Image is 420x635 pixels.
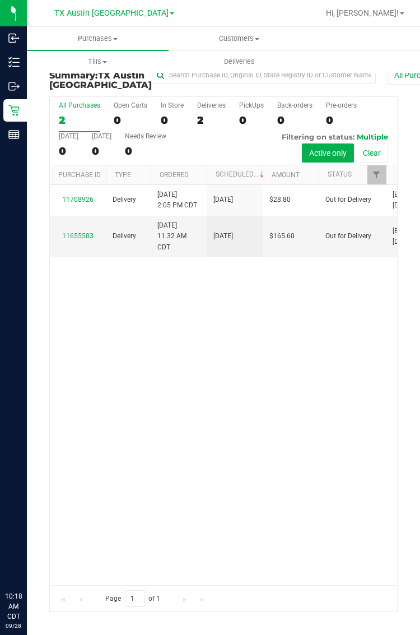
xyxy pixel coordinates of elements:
[239,101,264,109] div: PickUps
[216,170,267,178] a: Scheduled
[269,231,295,242] span: $165.60
[239,114,264,127] div: 0
[282,132,354,141] span: Filtering on status:
[8,57,20,68] inline-svg: Inventory
[59,114,100,127] div: 2
[96,590,170,608] span: Page of 1
[213,231,233,242] span: [DATE]
[367,165,386,184] a: Filter
[169,34,310,44] span: Customers
[5,591,22,622] p: 10:18 AM CDT
[113,231,136,242] span: Delivery
[302,143,354,163] button: Active only
[114,101,147,109] div: Open Carts
[54,8,169,18] span: TX Austin [GEOGRAPHIC_DATA]
[27,57,168,67] span: Tills
[356,143,388,163] button: Clear
[8,33,20,44] inline-svg: Inbound
[58,171,101,179] a: Purchase ID
[27,34,169,44] span: Purchases
[125,590,145,608] input: 1
[49,70,152,91] span: TX Austin [GEOGRAPHIC_DATA]
[197,114,226,127] div: 2
[59,101,100,109] div: All Purchases
[49,61,152,90] h3: Purchase Summary:
[8,105,20,116] inline-svg: Retail
[62,196,94,203] a: 11708926
[62,232,94,240] a: 11655503
[157,220,200,253] span: [DATE] 11:32 AM CDT
[27,50,169,73] a: Tills
[326,8,399,17] span: Hi, [PERSON_NAME]!
[161,101,184,109] div: In Store
[92,132,111,140] div: [DATE]
[213,194,233,205] span: [DATE]
[357,132,388,141] span: Multiple
[125,145,166,157] div: 0
[326,101,357,109] div: Pre-orders
[152,67,376,84] input: Search Purchase ID, Original ID, State Registry ID or Customer Name...
[272,171,300,179] a: Amount
[209,57,270,67] span: Deliveries
[114,114,147,127] div: 0
[169,27,310,50] a: Customers
[33,544,46,557] iframe: Resource center unread badge
[125,132,166,140] div: Needs Review
[115,171,131,179] a: Type
[5,622,22,630] p: 09/28
[277,114,312,127] div: 0
[59,132,78,140] div: [DATE]
[160,171,189,179] a: Ordered
[27,27,169,50] a: Purchases
[325,231,371,242] span: Out for Delivery
[92,145,111,157] div: 0
[197,101,226,109] div: Deliveries
[8,129,20,140] inline-svg: Reports
[8,81,20,92] inline-svg: Outbound
[11,545,45,579] iframe: Resource center
[169,50,310,73] a: Deliveries
[326,114,357,127] div: 0
[113,194,136,205] span: Delivery
[328,170,352,178] a: Status
[277,101,312,109] div: Back-orders
[269,194,291,205] span: $28.80
[161,114,184,127] div: 0
[157,189,197,211] span: [DATE] 2:05 PM CDT
[59,145,78,157] div: 0
[325,194,371,205] span: Out for Delivery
